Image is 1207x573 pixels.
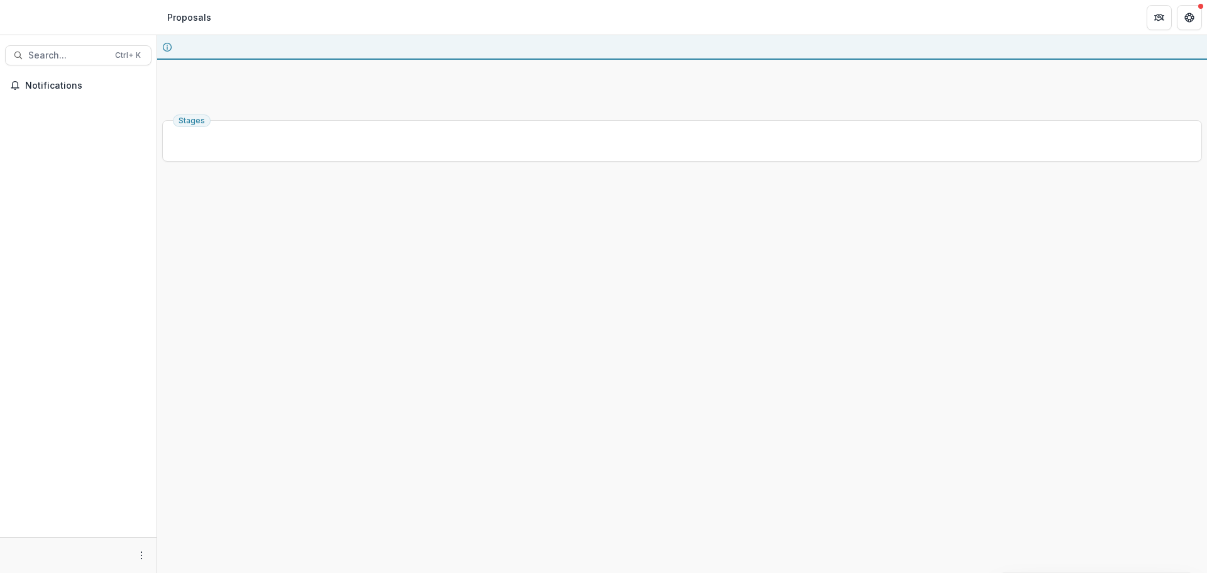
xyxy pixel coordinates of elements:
[5,45,152,65] button: Search...
[134,548,149,563] button: More
[113,48,143,62] div: Ctrl + K
[162,8,216,26] nav: breadcrumb
[28,50,107,61] span: Search...
[5,75,152,96] button: Notifications
[1177,5,1202,30] button: Get Help
[167,11,211,24] div: Proposals
[1147,5,1172,30] button: Partners
[25,81,146,91] span: Notifications
[179,116,205,125] span: Stages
